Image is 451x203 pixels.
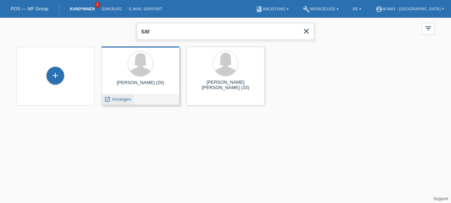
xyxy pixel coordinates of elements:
[112,97,131,102] span: Anzeigen
[47,70,64,82] div: Kund*in hinzufügen
[137,23,314,40] input: Suche...
[126,7,166,11] a: E-Mail Support
[192,79,259,91] div: [PERSON_NAME] [PERSON_NAME] (33)
[107,80,174,91] div: [PERSON_NAME] (29)
[302,27,311,35] i: close
[299,7,342,11] a: buildWerkzeuge ▾
[349,7,365,11] a: DE ▾
[98,7,125,11] a: Einkäufe
[433,196,448,201] a: Support
[11,6,48,11] a: POS — MF Group
[424,24,432,32] i: filter_list
[252,7,292,11] a: bookAnleitung ▾
[66,7,98,11] a: Kund*innen
[104,97,131,102] a: launch Anzeigen
[372,7,447,11] a: account_circlem-way - [GEOGRAPHIC_DATA] ▾
[375,6,383,13] i: account_circle
[95,2,100,8] span: 1
[104,96,111,103] i: launch
[256,6,263,13] i: book
[303,6,310,13] i: build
